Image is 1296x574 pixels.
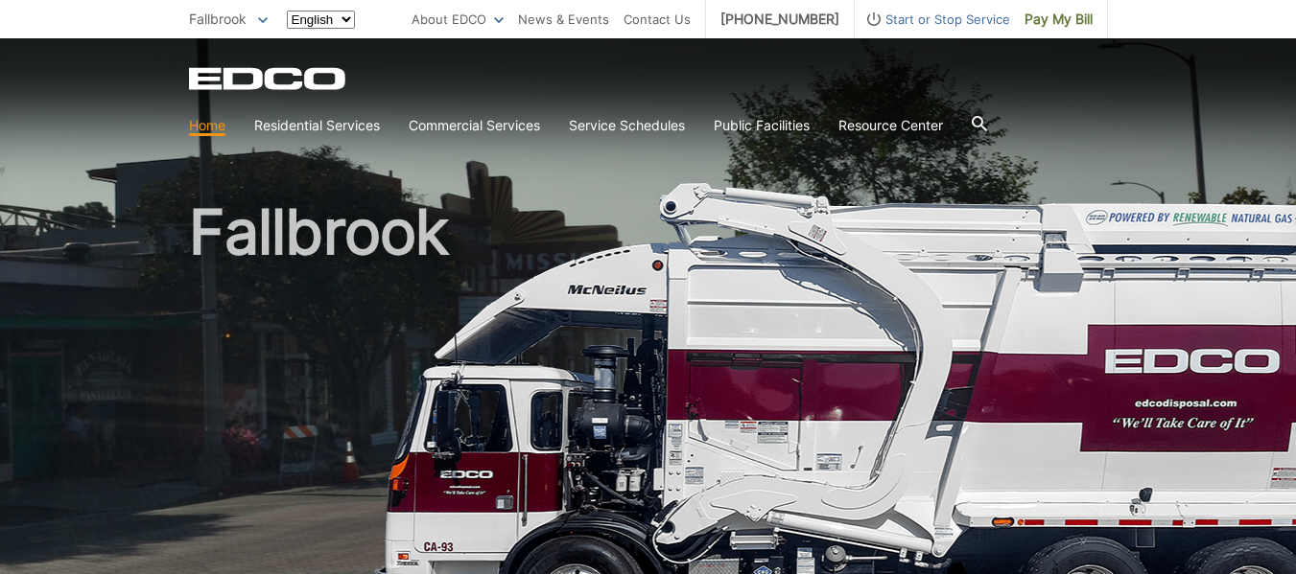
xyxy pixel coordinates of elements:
[569,115,685,136] a: Service Schedules
[714,115,810,136] a: Public Facilities
[412,9,504,30] a: About EDCO
[287,11,355,29] select: Select a language
[189,67,348,90] a: EDCD logo. Return to the homepage.
[189,11,247,27] span: Fallbrook
[189,115,225,136] a: Home
[624,9,691,30] a: Contact Us
[518,9,609,30] a: News & Events
[254,115,380,136] a: Residential Services
[409,115,540,136] a: Commercial Services
[838,115,943,136] a: Resource Center
[1025,9,1093,30] span: Pay My Bill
